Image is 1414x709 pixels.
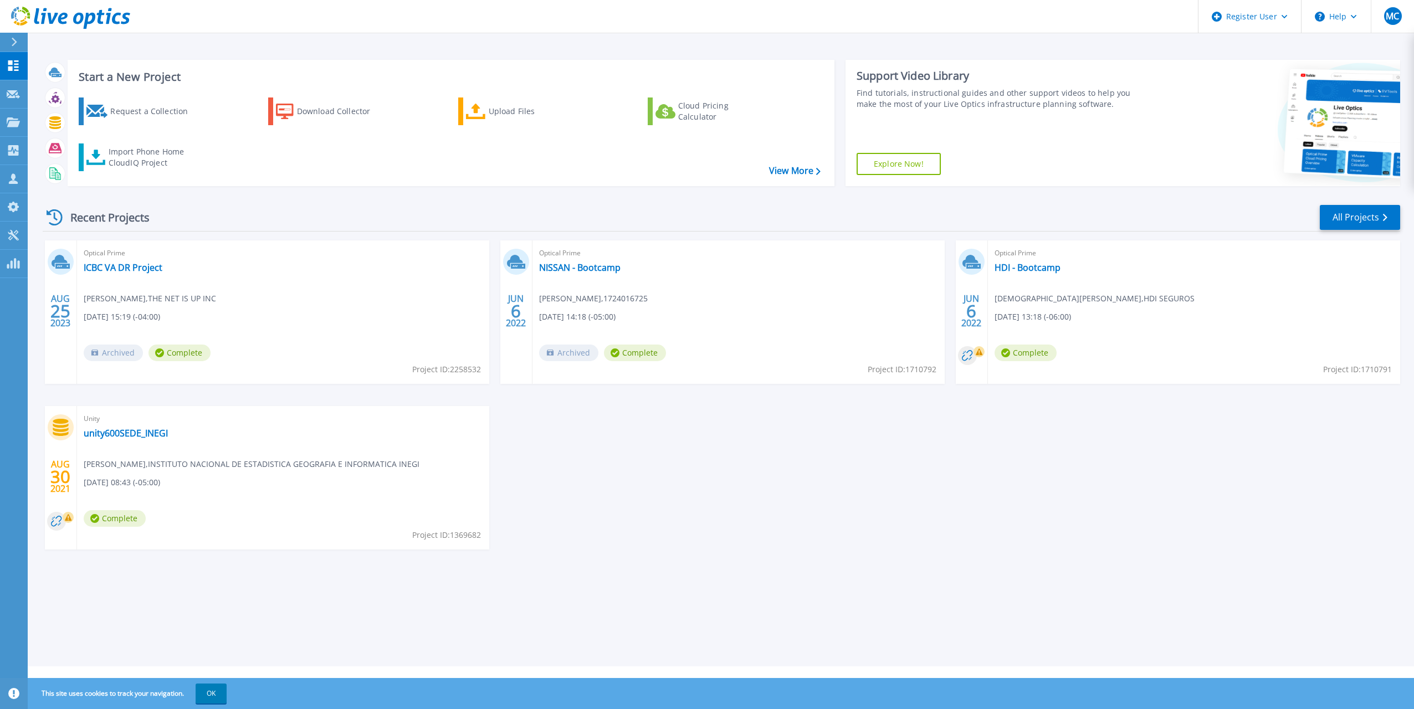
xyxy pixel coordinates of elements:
span: Optical Prime [995,247,1393,259]
div: Recent Projects [43,204,165,231]
span: Complete [148,345,211,361]
a: View More [769,166,821,176]
span: 30 [50,472,70,481]
a: NISSAN - Bootcamp [539,262,621,273]
span: Project ID: 1710792 [868,363,936,376]
div: Request a Collection [110,100,199,122]
span: Optical Prime [539,247,938,259]
a: All Projects [1320,205,1400,230]
span: Optical Prime [84,247,483,259]
span: [DATE] 13:18 (-06:00) [995,311,1071,323]
span: Archived [539,345,598,361]
button: OK [196,684,227,703]
span: Project ID: 1710791 [1323,363,1392,376]
span: [DATE] 08:43 (-05:00) [84,476,160,489]
a: Cloud Pricing Calculator [648,97,771,125]
div: Download Collector [297,100,386,122]
span: Project ID: 1369682 [412,529,481,541]
a: unity600SEDE_INEGI [84,428,168,439]
div: AUG 2021 [50,456,71,497]
span: 6 [966,306,976,316]
div: Upload Files [489,100,577,122]
span: Unity [84,413,483,425]
a: Upload Files [458,97,582,125]
div: Support Video Library [857,69,1143,83]
span: [DEMOGRAPHIC_DATA][PERSON_NAME] , HDI SEGUROS [995,292,1195,305]
span: [PERSON_NAME] , THE NET IS UP INC [84,292,216,305]
span: [DATE] 15:19 (-04:00) [84,311,160,323]
div: Find tutorials, instructional guides and other support videos to help you make the most of your L... [857,88,1143,110]
div: Import Phone Home CloudIQ Project [109,146,195,168]
span: Complete [995,345,1057,361]
a: Request a Collection [79,97,202,125]
span: 6 [511,306,521,316]
div: JUN 2022 [961,291,982,331]
span: Project ID: 2258532 [412,363,481,376]
a: HDI - Bootcamp [995,262,1060,273]
h3: Start a New Project [79,71,820,83]
span: [PERSON_NAME] , INSTITUTO NACIONAL DE ESTADISTICA GEOGRAFIA E INFORMATICA INEGI [84,458,419,470]
div: Cloud Pricing Calculator [678,100,767,122]
span: Complete [604,345,666,361]
span: Complete [84,510,146,527]
a: Explore Now! [857,153,941,175]
span: Archived [84,345,143,361]
a: Download Collector [268,97,392,125]
span: This site uses cookies to track your navigation. [30,684,227,703]
a: ICBC VA DR Project [84,262,162,273]
span: [DATE] 14:18 (-05:00) [539,311,616,323]
div: AUG 2023 [50,291,71,331]
div: JUN 2022 [505,291,526,331]
span: 25 [50,306,70,316]
span: [PERSON_NAME] , 1724016725 [539,292,648,305]
span: MC [1386,12,1399,20]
